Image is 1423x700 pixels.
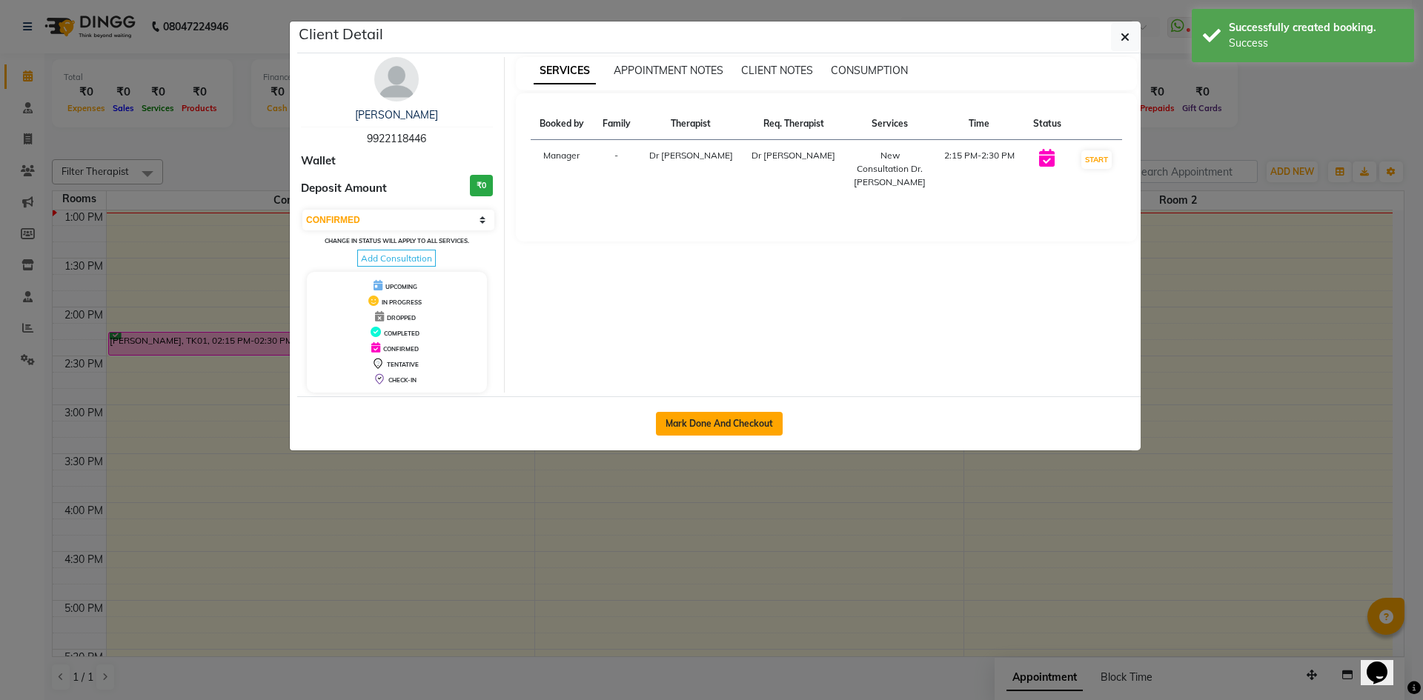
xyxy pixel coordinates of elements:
span: Dr [PERSON_NAME] [649,150,733,161]
td: - [593,140,640,199]
h3: ₹0 [470,175,493,196]
th: Family [593,108,640,140]
h5: Client Detail [299,23,383,45]
span: IN PROGRESS [382,299,422,306]
span: CONSUMPTION [831,64,908,77]
iframe: chat widget [1361,641,1408,685]
td: 2:15 PM-2:30 PM [935,140,1024,199]
th: Services [845,108,935,140]
span: 9922118446 [367,132,426,145]
span: Deposit Amount [301,180,387,197]
span: Wallet [301,153,336,170]
div: New Consultation Dr. [PERSON_NAME] [854,149,926,189]
span: CONFIRMED [383,345,419,353]
span: SERVICES [534,58,596,84]
th: Req. Therapist [743,108,845,140]
span: APPOINTMENT NOTES [614,64,723,77]
span: Add Consultation [357,250,436,267]
span: CLIENT NOTES [741,64,813,77]
th: Booked by [531,108,594,140]
img: avatar [374,57,419,101]
span: TENTATIVE [387,361,419,368]
small: Change in status will apply to all services. [325,237,469,244]
td: Manager [531,140,594,199]
button: START [1081,150,1112,169]
button: Mark Done And Checkout [656,412,783,436]
span: COMPLETED [384,330,419,337]
th: Therapist [640,108,742,140]
span: CHECK-IN [388,376,417,384]
div: Successfully created booking. [1229,20,1403,36]
th: Time [935,108,1024,140]
span: UPCOMING [385,283,417,290]
span: DROPPED [387,314,416,321]
a: [PERSON_NAME] [355,108,438,121]
th: Status [1024,108,1071,140]
div: Success [1229,36,1403,51]
span: Dr [PERSON_NAME] [752,150,835,161]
